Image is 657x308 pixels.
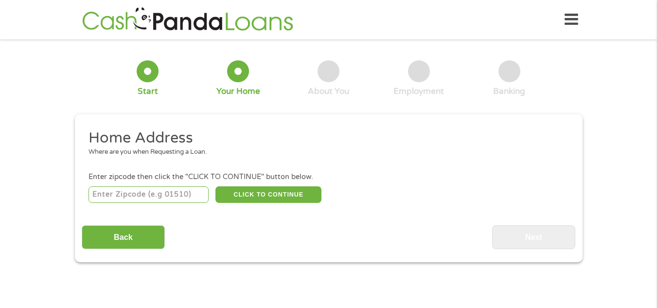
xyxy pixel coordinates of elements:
div: Your Home [216,86,260,97]
img: GetLoanNow Logo [79,6,296,34]
input: Back [82,225,165,249]
div: About You [308,86,349,97]
div: Start [138,86,158,97]
div: Banking [493,86,525,97]
div: Where are you when Requesting a Loan. [89,147,561,157]
div: Employment [393,86,444,97]
button: CLICK TO CONTINUE [215,186,321,203]
input: Next [492,225,575,249]
div: Enter zipcode then click the "CLICK TO CONTINUE" button below. [89,172,568,182]
input: Enter Zipcode (e.g 01510) [89,186,209,203]
h2: Home Address [89,128,561,148]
